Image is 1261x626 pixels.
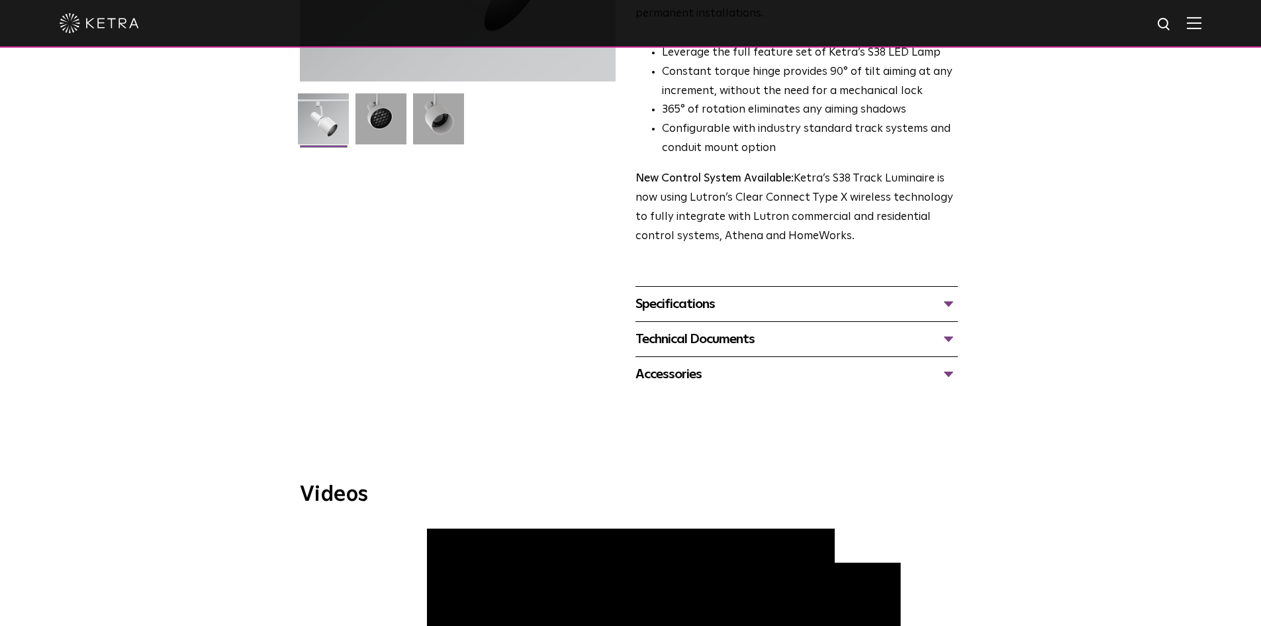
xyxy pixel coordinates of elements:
[662,120,958,158] li: Configurable with industry standard track systems and conduit mount option
[662,44,958,63] li: Leverage the full feature set of Ketra’s S38 LED Lamp
[662,63,958,101] li: Constant torque hinge provides 90° of tilt aiming at any increment, without the need for a mechan...
[300,484,962,505] h3: Videos
[635,170,958,246] p: Ketra’s S38 Track Luminaire is now using Lutron’s Clear Connect Type X wireless technology to ful...
[1187,17,1201,29] img: Hamburger%20Nav.svg
[355,93,406,154] img: 3b1b0dc7630e9da69e6b
[298,93,349,154] img: S38-Track-Luminaire-2021-Web-Square
[635,293,958,315] div: Specifications
[635,173,794,184] strong: New Control System Available:
[413,93,464,154] img: 9e3d97bd0cf938513d6e
[635,364,958,385] div: Accessories
[662,101,958,120] li: 365° of rotation eliminates any aiming shadows
[635,329,958,350] div: Technical Documents
[60,13,139,33] img: ketra-logo-2019-white
[1156,17,1173,33] img: search icon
